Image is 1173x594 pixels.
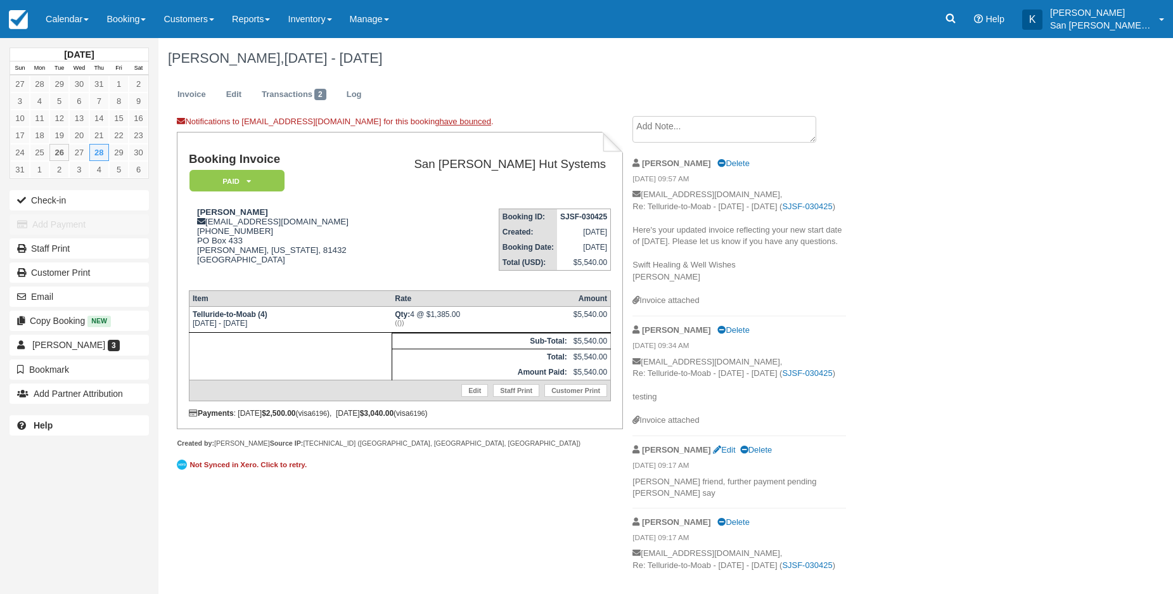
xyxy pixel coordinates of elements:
a: 29 [109,144,129,161]
td: [DATE] [557,240,611,255]
div: Invoice attached [632,295,846,307]
a: [PERSON_NAME] 3 [10,335,149,355]
strong: Payments [189,409,234,418]
th: Sat [129,61,148,75]
a: 19 [49,127,69,144]
th: Fri [109,61,129,75]
a: 5 [109,161,129,178]
td: [DATE] - [DATE] [189,306,392,332]
a: Help [10,415,149,436]
img: checkfront-main-nav-mini-logo.png [9,10,28,29]
a: 5 [49,93,69,110]
em: Paid [189,170,285,192]
span: 2 [314,89,326,100]
th: Wed [69,61,89,75]
a: 1 [30,161,49,178]
a: 9 [129,93,148,110]
button: Email [10,287,149,307]
td: $5,540.00 [557,255,611,271]
a: Delete [717,517,749,527]
a: 27 [10,75,30,93]
th: Booking Date: [499,240,557,255]
th: Sub-Total: [392,333,570,349]
a: 18 [30,127,49,144]
a: Log [337,82,371,107]
th: Amount [570,290,611,306]
div: : [DATE] (visa ), [DATE] (visa ) [189,409,611,418]
td: $5,540.00 [570,333,611,349]
td: [DATE] [557,224,611,240]
strong: [DATE] [64,49,94,60]
a: 4 [30,93,49,110]
button: Copy Booking New [10,311,149,331]
strong: $2,500.00 [262,409,295,418]
a: 3 [69,161,89,178]
a: 28 [30,75,49,93]
strong: Created by: [177,439,214,447]
a: 28 [89,144,109,161]
th: Tue [49,61,69,75]
b: Help [34,420,53,430]
p: [EMAIL_ADDRESS][DOMAIN_NAME], Re: Telluride-to-Moab - [DATE] - [DATE] ( ) Here's your updated inv... [632,189,846,295]
strong: [PERSON_NAME] [642,158,711,168]
em: (()) [395,319,567,326]
a: 31 [89,75,109,93]
div: $5,540.00 [574,310,607,329]
div: K [1022,10,1042,30]
span: New [87,316,111,326]
a: 22 [109,127,129,144]
strong: SJSF-030425 [560,212,607,221]
a: Edit [217,82,251,107]
p: [EMAIL_ADDRESS][DOMAIN_NAME], Re: Telluride-to-Moab - [DATE] - [DATE] ( ) testing [632,356,846,415]
a: SJSF-030425 [782,560,832,570]
a: 4 [89,161,109,178]
strong: $3,040.00 [360,409,394,418]
th: Created: [499,224,557,240]
a: Paid [189,169,280,193]
a: 3 [10,93,30,110]
a: SJSF-030425 [782,202,832,211]
p: [PERSON_NAME] [1050,6,1151,19]
span: Help [985,14,1004,24]
small: 6196 [409,410,425,417]
a: 17 [10,127,30,144]
p: [PERSON_NAME] friend, further payment pending [PERSON_NAME] say [632,476,846,500]
button: Add Partner Attribution [10,384,149,404]
a: 8 [109,93,129,110]
strong: [PERSON_NAME] [642,325,711,335]
em: [DATE] 09:34 AM [632,340,846,354]
small: 6196 [312,410,327,417]
strong: [PERSON_NAME] [642,517,711,527]
a: 27 [69,144,89,161]
th: Total: [392,349,570,365]
span: [PERSON_NAME] [32,340,105,350]
div: Invoice attached [632,415,846,427]
a: 1 [109,75,129,93]
a: 11 [30,110,49,127]
a: 13 [69,110,89,127]
td: $5,540.00 [570,365,611,380]
a: 23 [129,127,148,144]
a: Transactions2 [252,82,336,107]
a: have bounced [439,117,491,126]
a: 25 [30,144,49,161]
a: Customer Print [10,262,149,283]
a: 16 [129,110,148,127]
a: 26 [49,144,69,161]
i: Help [974,15,983,23]
strong: Source IP: [270,439,304,447]
th: Booking ID: [499,209,557,225]
span: [DATE] - [DATE] [284,50,382,66]
strong: Qty [395,310,410,319]
a: Customer Print [544,384,607,397]
a: 21 [89,127,109,144]
a: 30 [69,75,89,93]
a: Staff Print [493,384,539,397]
strong: Telluride-to-Moab (4) [193,310,267,319]
a: Delete [717,158,749,168]
em: [DATE] 09:17 AM [632,460,846,474]
span: 3 [108,340,120,351]
td: 4 @ $1,385.00 [392,306,570,332]
button: Add Payment [10,214,149,235]
button: Check-in [10,190,149,210]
